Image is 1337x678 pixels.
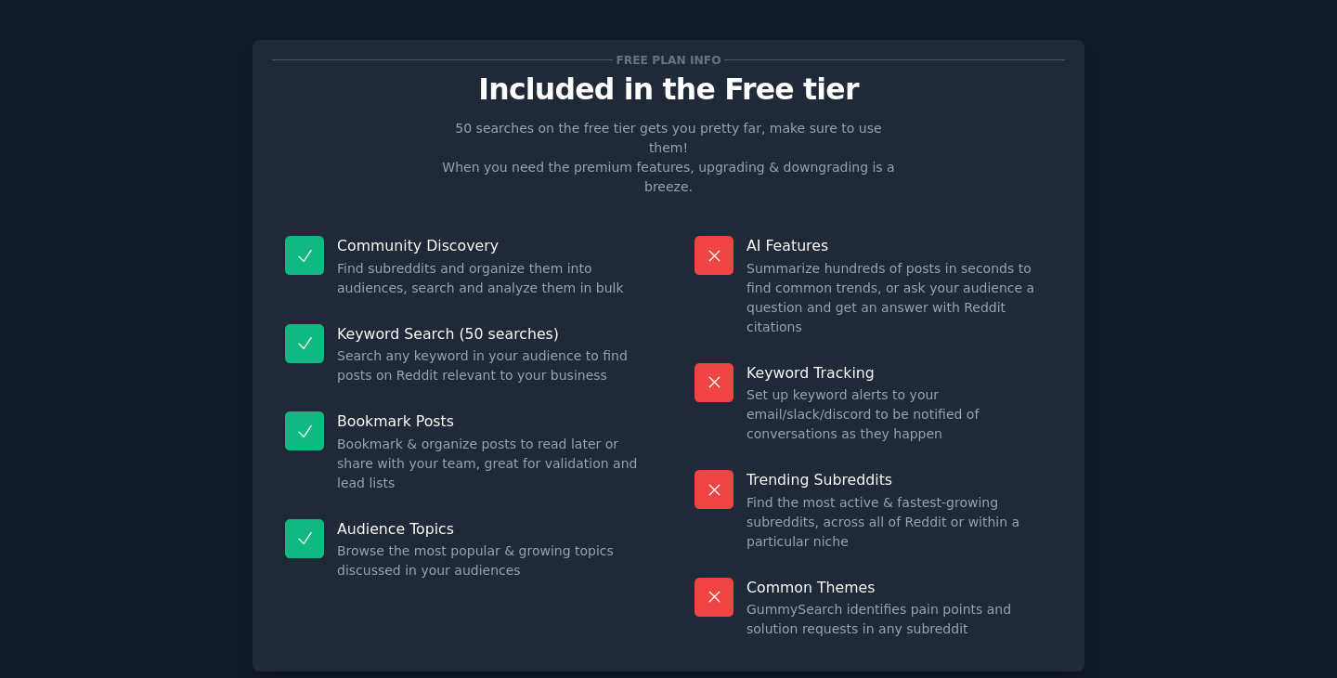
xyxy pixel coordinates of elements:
[337,236,643,255] p: Community Discovery
[337,259,643,298] dd: Find subreddits and organize them into audiences, search and analyze them in bulk
[613,50,724,70] span: Free plan info
[746,363,1052,383] p: Keyword Tracking
[337,541,643,580] dd: Browse the most popular & growing topics discussed in your audiences
[337,519,643,539] p: Audience Topics
[746,259,1052,337] dd: Summarize hundreds of posts in seconds to find common trends, or ask your audience a question and...
[337,324,643,344] p: Keyword Search (50 searches)
[272,73,1065,106] p: Included in the Free tier
[746,470,1052,489] p: Trending Subreddits
[337,346,643,385] dd: Search any keyword in your audience to find posts on Reddit relevant to your business
[435,119,902,197] p: 50 searches on the free tier gets you pretty far, make sure to use them! When you need the premiu...
[746,493,1052,552] dd: Find the most active & fastest-growing subreddits, across all of Reddit or within a particular niche
[337,411,643,431] p: Bookmark Posts
[746,385,1052,444] dd: Set up keyword alerts to your email/slack/discord to be notified of conversations as they happen
[746,578,1052,597] p: Common Themes
[337,435,643,493] dd: Bookmark & organize posts to read later or share with your team, great for validation and lead lists
[746,600,1052,639] dd: GummySearch identifies pain points and solution requests in any subreddit
[746,236,1052,255] p: AI Features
